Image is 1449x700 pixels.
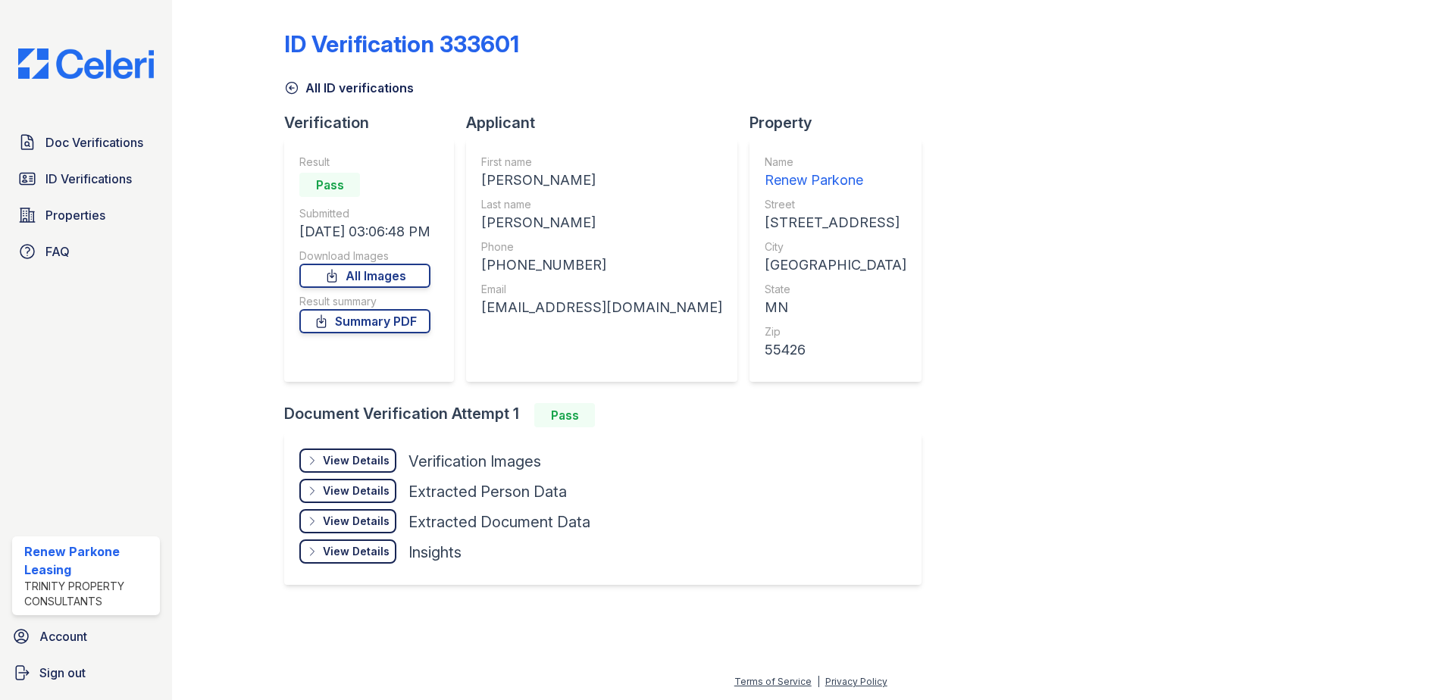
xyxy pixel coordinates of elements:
div: Insights [408,542,462,563]
div: [PERSON_NAME] [481,170,722,191]
img: CE_Logo_Blue-a8612792a0a2168367f1c8372b55b34899dd931a85d93a1a3d3e32e68fde9ad4.png [6,48,166,79]
a: All Images [299,264,430,288]
div: 55426 [765,339,906,361]
div: Pass [299,173,360,197]
a: Account [6,621,166,652]
div: MN [765,297,906,318]
span: Doc Verifications [45,133,143,152]
div: [PHONE_NUMBER] [481,255,722,276]
div: ID Verification 333601 [284,30,519,58]
div: View Details [323,453,390,468]
span: Sign out [39,664,86,682]
div: | [817,676,820,687]
div: Property [750,112,934,133]
div: Verification Images [408,451,541,472]
div: State [765,282,906,297]
div: Submitted [299,206,430,221]
div: Renew Parkone Leasing [24,542,154,579]
span: Properties [45,206,105,224]
a: Summary PDF [299,309,430,333]
a: Properties [12,200,160,230]
span: Account [39,627,87,645]
a: Terms of Service [734,676,812,687]
a: FAQ [12,236,160,267]
div: Street [765,197,906,212]
div: Download Images [299,248,430,264]
div: Trinity Property Consultants [24,579,154,609]
a: Name Renew Parkone [765,155,906,191]
div: Email [481,282,722,297]
div: First name [481,155,722,170]
div: Applicant [466,112,750,133]
a: ID Verifications [12,164,160,194]
div: Extracted Person Data [408,481,567,502]
div: City [765,239,906,255]
div: [STREET_ADDRESS] [765,212,906,233]
div: Extracted Document Data [408,511,590,533]
div: Pass [534,403,595,427]
div: View Details [323,483,390,498]
div: Last name [481,197,722,212]
a: Sign out [6,658,166,688]
div: View Details [323,514,390,529]
div: Verification [284,112,466,133]
span: ID Verifications [45,170,132,188]
div: [DATE] 03:06:48 PM [299,221,430,242]
div: View Details [323,544,390,559]
div: [GEOGRAPHIC_DATA] [765,255,906,276]
a: Privacy Policy [825,676,887,687]
div: Result summary [299,294,430,309]
a: All ID verifications [284,79,414,97]
div: Phone [481,239,722,255]
a: Doc Verifications [12,127,160,158]
div: Document Verification Attempt 1 [284,403,934,427]
div: Name [765,155,906,170]
div: Result [299,155,430,170]
div: Renew Parkone [765,170,906,191]
span: FAQ [45,242,70,261]
div: Zip [765,324,906,339]
div: [PERSON_NAME] [481,212,722,233]
div: [EMAIL_ADDRESS][DOMAIN_NAME] [481,297,722,318]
